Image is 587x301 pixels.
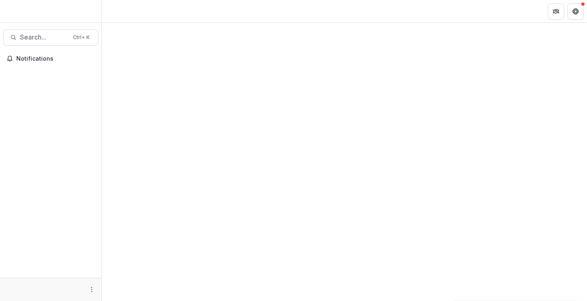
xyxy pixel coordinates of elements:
[105,5,140,17] nav: breadcrumb
[87,285,97,294] button: More
[71,33,91,42] div: Ctrl + K
[3,52,98,65] button: Notifications
[567,3,584,20] button: Get Help
[548,3,564,20] button: Partners
[20,33,68,41] span: Search...
[3,29,98,46] button: Search...
[16,55,95,62] span: Notifications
